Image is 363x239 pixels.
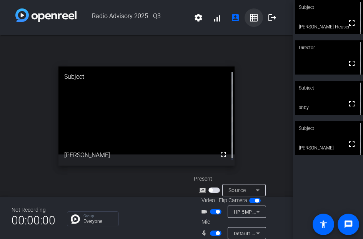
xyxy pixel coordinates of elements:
div: Subject [58,66,234,87]
div: Subject [295,81,363,95]
span: Source [228,187,246,193]
mat-icon: fullscreen [219,150,228,159]
mat-icon: fullscreen [347,59,356,68]
mat-icon: settings [194,13,203,22]
p: Everyone [83,219,115,224]
mat-icon: videocam_outline [201,207,210,216]
span: Flip Camera [219,196,247,204]
img: Chat Icon [71,214,80,224]
mat-icon: fullscreen [347,139,356,149]
mat-icon: accessibility [319,220,328,229]
mat-icon: grid_on [249,13,258,22]
mat-icon: account_box [231,13,240,22]
mat-icon: mic_none [201,229,210,238]
mat-icon: logout [268,13,277,22]
button: signal_cellular_alt [208,8,226,27]
span: Video [201,196,215,204]
span: HP 5MP Camera (30c9:0096) [234,209,300,215]
mat-icon: fullscreen [347,99,356,108]
span: Default - Microphone (Realtek(R) Audio) [234,230,323,236]
img: white-gradient.svg [15,8,77,22]
div: Subject [295,121,363,136]
mat-icon: screen_share_outline [199,186,208,195]
mat-icon: fullscreen [347,18,356,28]
div: Mic [194,218,271,226]
div: Present [194,175,271,183]
div: Not Recording [12,206,55,214]
span: Radio Advisory 2025 - Q3 [77,8,189,27]
mat-icon: message [344,220,353,229]
p: Group [83,214,115,218]
div: Director [295,40,363,55]
span: 00:00:00 [12,211,55,230]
